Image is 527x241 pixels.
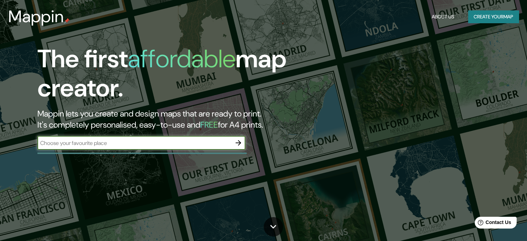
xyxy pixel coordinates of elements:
img: mappin-pin [64,18,70,24]
h3: Mappin [8,7,64,26]
iframe: Help widget launcher [465,214,519,233]
h1: The first map creator. [37,44,301,108]
h1: affordable [128,43,236,75]
button: About Us [429,10,457,23]
h2: Mappin lets you create and design maps that are ready to print. It's completely personalised, eas... [37,108,301,130]
input: Choose your favourite place [37,139,231,147]
button: Create yourmap [468,10,519,23]
h5: FREE [200,119,218,130]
